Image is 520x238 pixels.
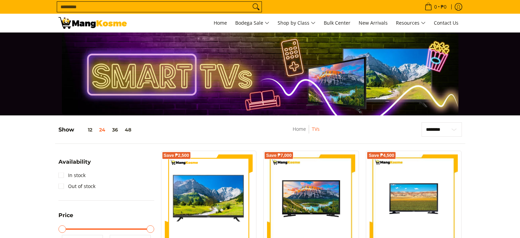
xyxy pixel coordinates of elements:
[134,14,462,32] nav: Main Menu
[58,213,73,223] summary: Open
[274,14,319,32] a: Shop by Class
[278,19,316,27] span: Shop by Class
[434,20,458,26] span: Contact Us
[430,14,462,32] a: Contact Us
[214,20,227,26] span: Home
[58,159,91,170] summary: Open
[58,181,95,192] a: Out of stock
[266,153,292,158] span: Save ₱7,000
[121,127,135,133] button: 48
[359,20,388,26] span: New Arrivals
[58,17,127,29] img: TVs - Premium Television Brands l Mang Kosme
[312,126,320,132] a: TVs
[164,153,189,158] span: Save ₱2,500
[232,14,273,32] a: Bodega Sale
[423,3,449,11] span: •
[74,127,96,133] button: 12
[293,126,306,132] a: Home
[320,14,354,32] a: Bulk Center
[109,127,121,133] button: 36
[254,125,358,140] nav: Breadcrumbs
[433,4,438,9] span: 0
[324,20,350,26] span: Bulk Center
[369,153,394,158] span: Save ₱4,500
[96,127,109,133] button: 24
[440,4,448,9] span: ₱0
[210,14,230,32] a: Home
[251,2,262,12] button: Search
[58,213,73,218] span: Price
[396,19,426,27] span: Resources
[58,170,85,181] a: In stock
[355,14,391,32] a: New Arrivals
[58,126,135,133] h5: Show
[235,19,269,27] span: Bodega Sale
[392,14,429,32] a: Resources
[58,159,91,165] span: Availability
